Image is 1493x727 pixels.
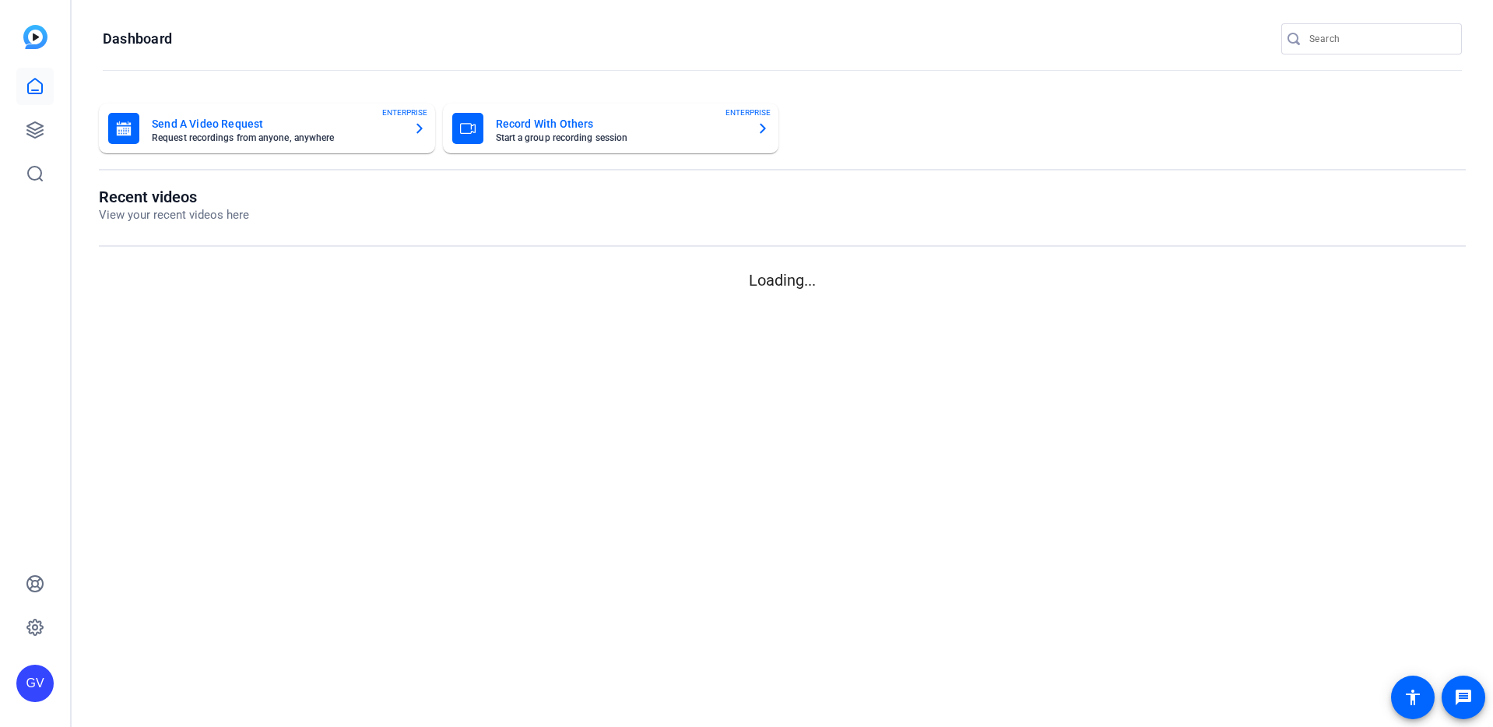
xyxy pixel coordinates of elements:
[99,104,435,153] button: Send A Video RequestRequest recordings from anyone, anywhereENTERPRISE
[382,107,427,118] span: ENTERPRISE
[99,269,1466,292] p: Loading...
[443,104,779,153] button: Record With OthersStart a group recording sessionENTERPRISE
[152,133,401,142] mat-card-subtitle: Request recordings from anyone, anywhere
[16,665,54,702] div: GV
[99,206,249,224] p: View your recent videos here
[23,25,47,49] img: blue-gradient.svg
[103,30,172,48] h1: Dashboard
[1454,688,1473,707] mat-icon: message
[496,133,745,142] mat-card-subtitle: Start a group recording session
[99,188,249,206] h1: Recent videos
[1403,688,1422,707] mat-icon: accessibility
[725,107,771,118] span: ENTERPRISE
[1309,30,1449,48] input: Search
[496,114,745,133] mat-card-title: Record With Others
[152,114,401,133] mat-card-title: Send A Video Request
